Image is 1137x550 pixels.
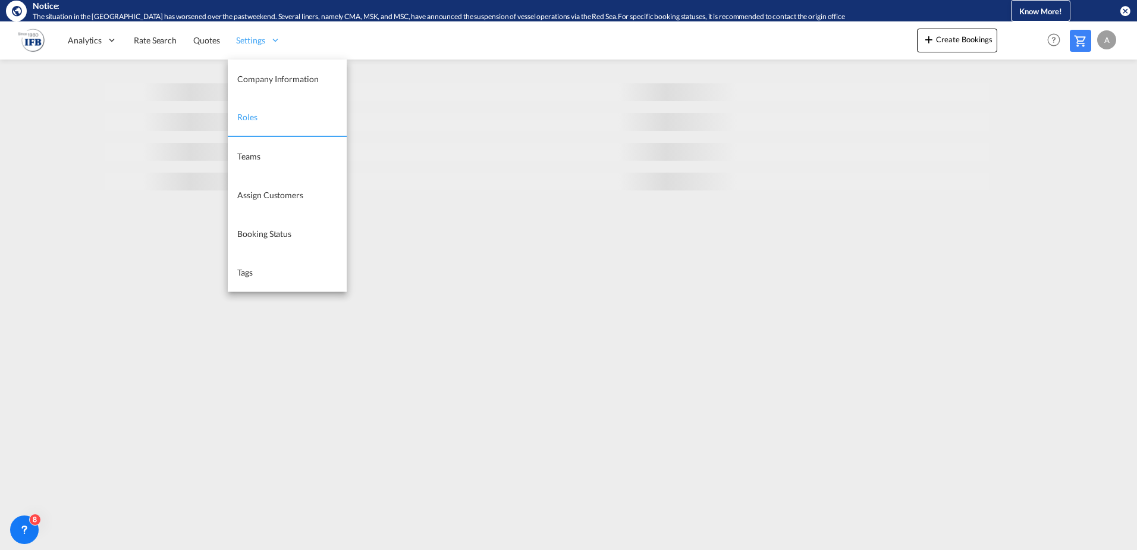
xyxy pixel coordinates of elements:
[68,35,102,46] span: Analytics
[922,32,936,46] md-icon: icon-plus 400-fg
[228,98,347,137] a: Roles
[1119,5,1131,17] button: icon-close-circle
[237,267,253,277] span: Tags
[228,214,347,253] a: Booking Status
[1097,30,1116,49] div: A
[193,35,219,45] span: Quotes
[237,151,260,161] span: Teams
[228,176,347,214] a: Assign Customers
[237,229,291,239] span: Booking Status
[1044,30,1070,51] div: Help
[11,5,23,17] md-icon: icon-earth
[1044,30,1064,50] span: Help
[125,21,185,60] a: Rate Search
[228,253,347,292] a: Tags
[228,137,347,176] a: Teams
[917,29,997,52] button: icon-plus 400-fgCreate Bookings
[228,60,347,98] a: Company Information
[1019,7,1062,16] span: Know More!
[228,21,288,60] div: Settings
[18,27,45,54] img: b628ab10256c11eeb52753acbc15d091.png
[33,12,962,22] div: The situation in the Red Sea has worsened over the past weekend. Several liners, namely CMA, MSK,...
[237,190,303,200] span: Assign Customers
[237,74,318,84] span: Company Information
[236,35,265,46] span: Settings
[185,21,228,60] a: Quotes
[134,35,177,45] span: Rate Search
[237,112,257,122] span: Roles
[59,21,125,60] div: Analytics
